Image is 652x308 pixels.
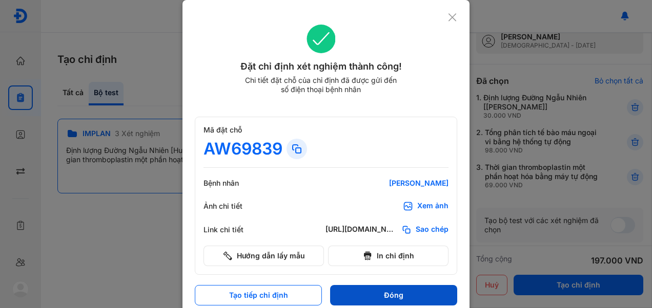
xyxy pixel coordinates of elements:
button: Tạo tiếp chỉ định [195,285,322,305]
div: Ảnh chi tiết [203,202,265,211]
div: [URL][DOMAIN_NAME] [325,225,397,235]
div: Mã đặt chỗ [203,125,449,135]
div: [PERSON_NAME] [325,179,449,188]
div: Chi tiết đặt chỗ của chỉ định đã được gửi đến số điện thoại bệnh nhân [240,76,401,94]
div: Link chi tiết [203,225,265,234]
div: Xem ảnh [417,201,449,211]
button: Hướng dẫn lấy mẫu [203,246,324,266]
button: Đóng [330,285,457,305]
button: In chỉ định [328,246,449,266]
div: Đặt chỉ định xét nghiệm thành công! [195,59,447,74]
div: AW69839 [203,139,282,159]
span: Sao chép [416,225,449,235]
div: Bệnh nhân [203,179,265,188]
